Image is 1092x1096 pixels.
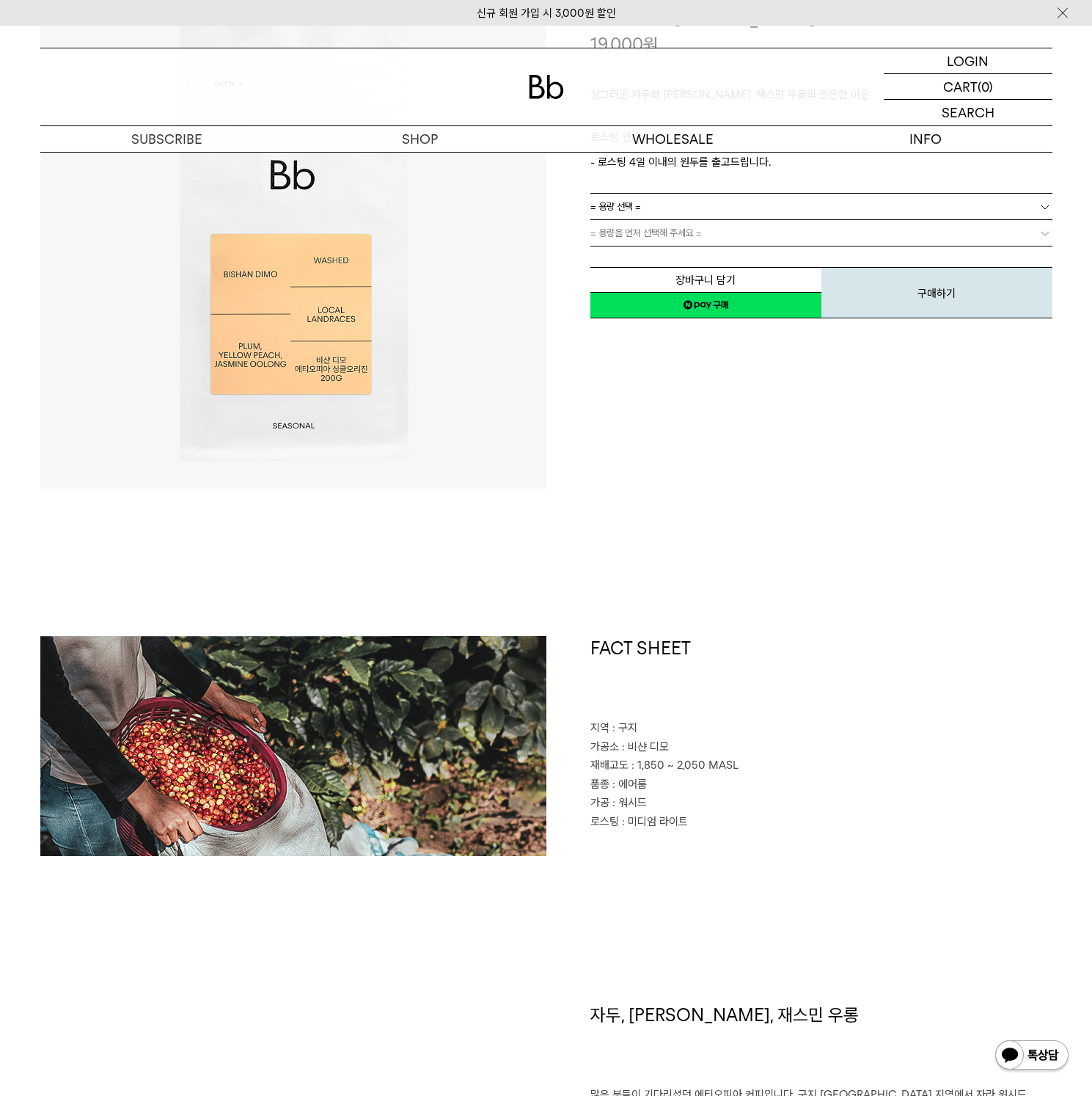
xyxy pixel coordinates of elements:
[590,220,702,246] span: = 용량을 먼저 선택해 주세요 =
[529,75,564,99] img: 로고
[590,292,821,318] a: 새창
[884,48,1052,74] a: LOGIN
[994,1039,1070,1074] img: 카카오톡 채널 1:1 채팅 버튼
[631,759,739,772] span: : 1,850 ~ 2,050 MASL
[612,778,647,791] span: : 에어룸
[978,74,993,99] p: (0)
[590,153,1052,171] p: - 로스팅 4일 이내의 원두를 출고드립니다.
[821,267,1052,318] button: 구매하기
[590,815,619,828] span: 로스팅
[612,721,637,734] span: : 구지
[942,100,994,125] p: SEARCH
[546,126,799,152] p: WHOLESALE
[293,126,546,152] a: SHOP
[590,721,609,734] span: 지역
[477,7,616,20] a: 신규 회원 가입 시 3,000원 할인
[40,126,293,152] a: SUBSCRIBE
[590,636,1052,720] h1: FACT SHEET
[590,1003,1052,1086] h1: 자두, [PERSON_NAME], 재스민 우롱
[590,759,629,772] span: 재배고도
[612,796,647,809] span: : 워시드
[799,126,1052,152] p: INFO
[884,74,1052,100] a: CART (0)
[590,796,609,809] span: 가공
[590,267,821,293] button: 장바구니 담기
[943,74,978,99] p: CART
[622,815,688,828] span: : 미디엄 라이트
[947,48,989,73] p: LOGIN
[590,194,641,219] span: = 용량 선택 =
[590,740,619,753] span: 가공소
[622,740,669,753] span: : 비샨 디모
[40,636,546,856] img: 에티오피아 비샨 디모
[590,778,609,791] span: 품종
